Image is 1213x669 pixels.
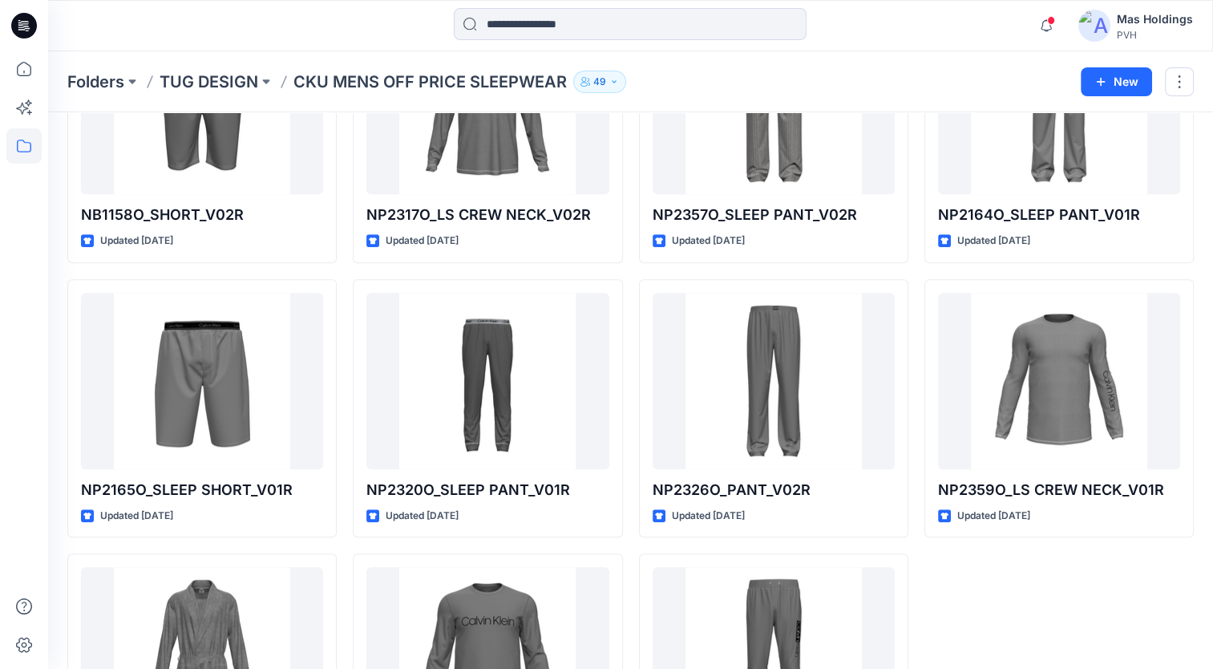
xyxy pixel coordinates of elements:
div: PVH [1117,29,1193,41]
p: NP2165O_SLEEP SHORT_V01R [81,479,323,501]
a: NP2326O_PANT_V02R [653,293,895,469]
a: Folders [67,71,124,93]
p: NB1158O_SHORT_V02R [81,204,323,226]
p: NP2317O_LS CREW NECK_V02R [366,204,609,226]
p: Updated [DATE] [672,508,745,525]
button: 49 [573,71,626,93]
div: Mas Holdings [1117,10,1193,29]
p: CKU MENS OFF PRICE SLEEPWEAR [293,71,567,93]
p: NP2320O_SLEEP PANT_V01R [366,479,609,501]
img: avatar [1078,10,1110,42]
p: Updated [DATE] [957,233,1030,249]
a: NP2359O_LS CREW NECK_V01R [938,293,1180,469]
a: NP2165O_SLEEP SHORT_V01R [81,293,323,469]
p: Updated [DATE] [386,508,459,525]
p: NP2326O_PANT_V02R [653,479,895,501]
p: Updated [DATE] [386,233,459,249]
p: Updated [DATE] [100,508,173,525]
p: Updated [DATE] [957,508,1030,525]
p: NP2357O_SLEEP PANT_V02R [653,204,895,226]
p: NP2359O_LS CREW NECK_V01R [938,479,1180,501]
a: TUG DESIGN [160,71,258,93]
button: New [1081,67,1152,96]
p: Updated [DATE] [672,233,745,249]
p: NP2164O_SLEEP PANT_V01R [938,204,1180,226]
p: Updated [DATE] [100,233,173,249]
a: NP2320O_SLEEP PANT_V01R [366,293,609,469]
p: 49 [593,73,606,91]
